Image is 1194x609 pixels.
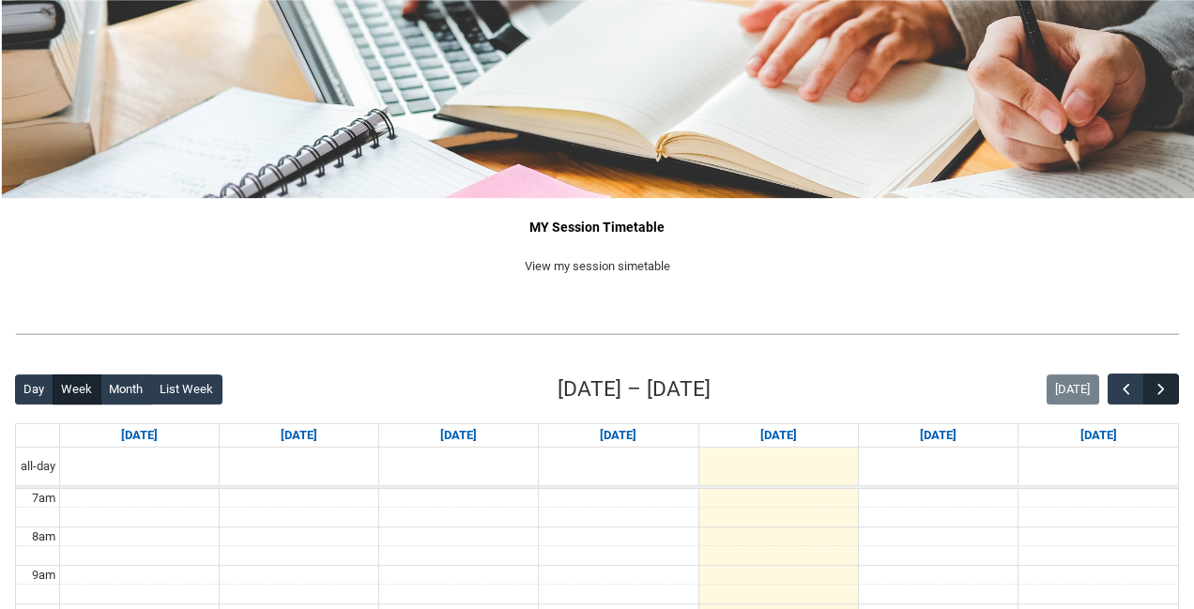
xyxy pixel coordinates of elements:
p: View my session simetable [15,257,1179,276]
a: Go to September 13, 2025 [1077,424,1121,447]
button: Month [100,374,152,404]
a: Go to September 9, 2025 [436,424,481,447]
img: REDU_GREY_LINE [15,324,1179,343]
div: 9am [28,566,59,585]
h2: [DATE] – [DATE] [558,373,711,405]
span: all-day [17,457,59,476]
a: Go to September 7, 2025 [117,424,161,447]
button: List Week [151,374,222,404]
div: 8am [28,527,59,546]
button: [DATE] [1047,374,1099,404]
button: Day [15,374,54,404]
strong: MY Session Timetable [529,220,665,235]
a: Go to September 10, 2025 [596,424,640,447]
button: Previous Week [1108,373,1143,404]
button: Next Week [1143,373,1179,404]
a: Go to September 8, 2025 [277,424,321,447]
button: Week [53,374,101,404]
a: Go to September 12, 2025 [916,424,960,447]
div: 7am [28,489,59,508]
a: Go to September 11, 2025 [757,424,801,447]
